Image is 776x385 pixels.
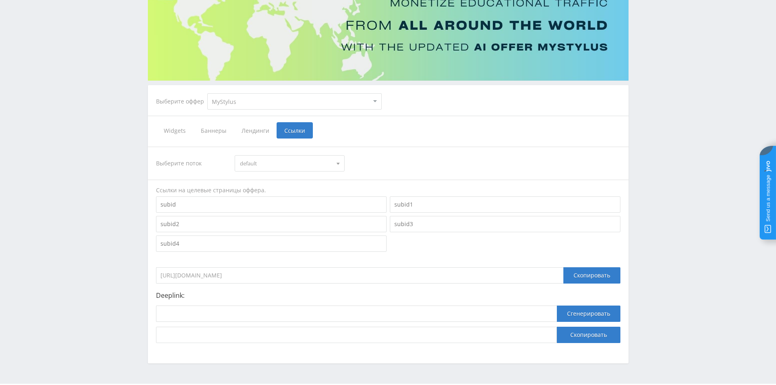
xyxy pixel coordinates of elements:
[277,122,313,139] span: Ссылки
[156,235,387,252] input: subid4
[557,327,620,343] button: Скопировать
[156,216,387,232] input: subid2
[156,196,387,213] input: subid
[156,292,620,299] p: Deeplink:
[557,306,620,322] button: Сгенерировать
[390,196,620,213] input: subid1
[240,156,332,171] span: default
[156,155,227,172] div: Выберите поток
[156,98,207,105] div: Выберите оффер
[390,216,620,232] input: subid3
[234,122,277,139] span: Лендинги
[156,186,620,194] div: Ссылки на целевые страницы оффера.
[563,267,620,284] div: Скопировать
[193,122,234,139] span: Баннеры
[156,122,193,139] span: Widgets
